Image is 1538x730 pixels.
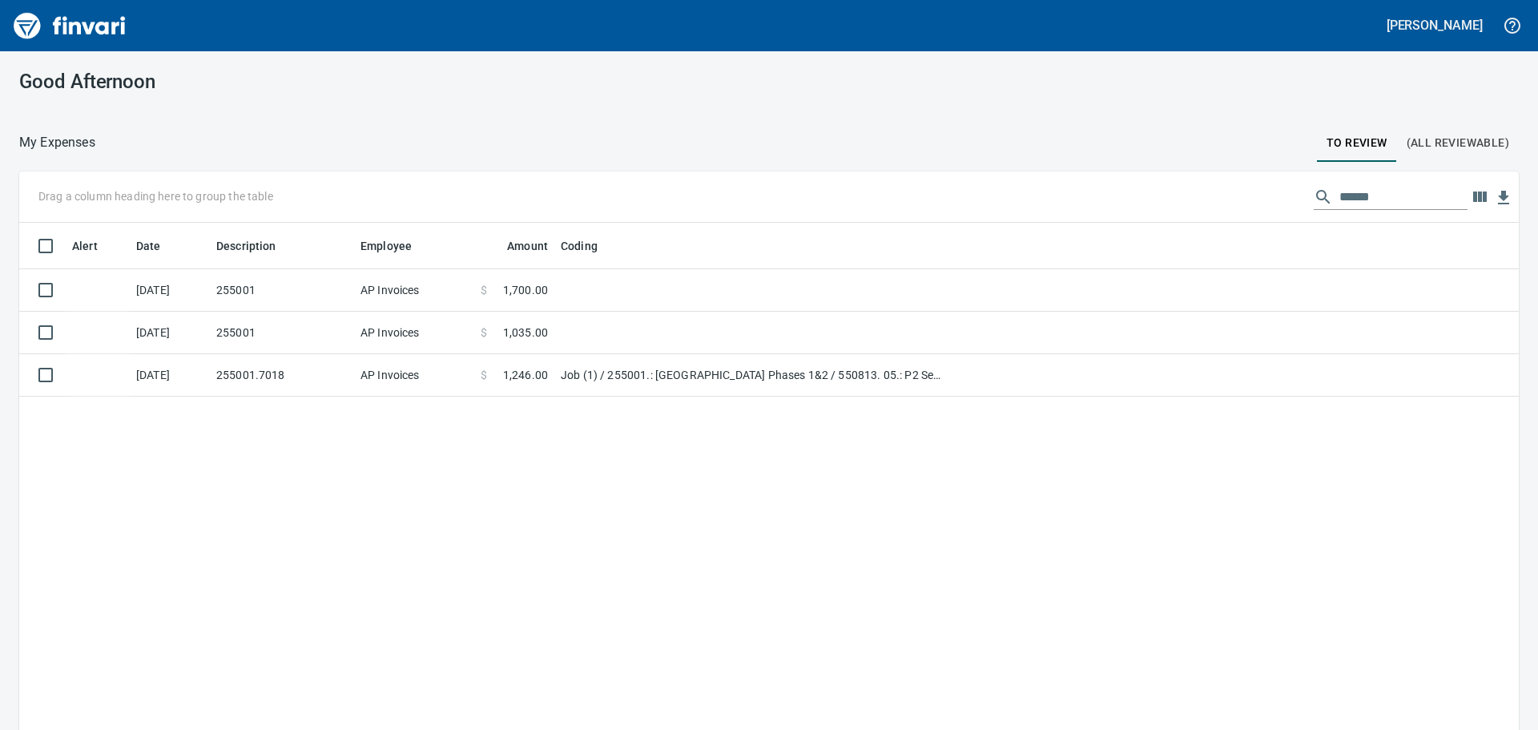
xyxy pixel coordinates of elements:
span: $ [481,325,487,341]
span: 1,246.00 [503,367,548,383]
span: 1,700.00 [503,282,548,298]
span: $ [481,367,487,383]
span: Description [216,236,297,256]
h3: Good Afternoon [19,71,493,93]
span: Amount [486,236,548,256]
td: [DATE] [130,312,210,354]
span: Description [216,236,276,256]
button: [PERSON_NAME] [1383,13,1487,38]
span: Date [136,236,161,256]
span: Coding [561,236,618,256]
span: (All Reviewable) [1407,133,1509,153]
button: Choose columns to display [1468,185,1492,209]
span: $ [481,282,487,298]
span: Alert [72,236,98,256]
td: 255001.7018 [210,354,354,397]
td: AP Invoices [354,269,474,312]
span: Date [136,236,182,256]
span: Amount [507,236,548,256]
nav: breadcrumb [19,133,95,152]
h5: [PERSON_NAME] [1387,17,1483,34]
span: Alert [72,236,119,256]
span: Employee [360,236,412,256]
span: Coding [561,236,598,256]
span: 1,035.00 [503,325,548,341]
td: 255001 [210,269,354,312]
p: My Expenses [19,133,95,152]
td: AP Invoices [354,354,474,397]
span: Employee [360,236,433,256]
td: Job (1) / 255001.: [GEOGRAPHIC_DATA] Phases 1&2 / 550813. 05.: P2 Sewer Connect to Existing / 5: ... [554,354,955,397]
p: Drag a column heading here to group the table [38,188,273,204]
img: Finvari [10,6,130,45]
span: To Review [1327,133,1387,153]
td: AP Invoices [354,312,474,354]
td: [DATE] [130,354,210,397]
td: [DATE] [130,269,210,312]
button: Download Table [1492,186,1516,210]
td: 255001 [210,312,354,354]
